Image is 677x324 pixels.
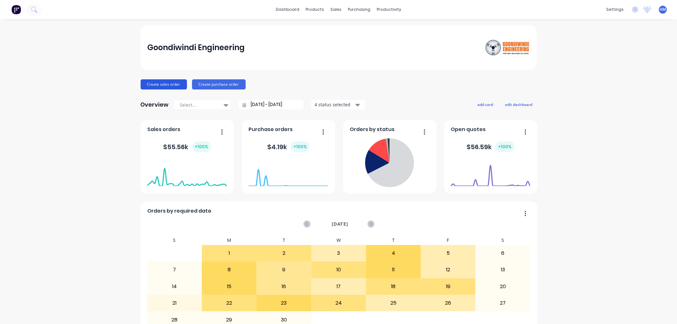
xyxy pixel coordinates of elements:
[202,236,257,245] div: M
[141,79,187,89] button: Create sales order
[257,245,311,261] div: 2
[485,36,530,59] img: Goondiwindi Engineering
[421,279,475,294] div: 19
[467,142,514,152] div: $ 56.59k
[501,100,537,109] button: edit dashboard
[332,221,348,228] span: [DATE]
[267,142,309,152] div: $ 4.19k
[256,236,311,245] div: T
[257,279,311,294] div: 16
[496,142,514,152] div: + 100 %
[312,295,366,311] div: 24
[202,262,256,278] div: 8
[257,295,311,311] div: 23
[476,295,530,311] div: 27
[366,279,421,294] div: 18
[315,101,355,108] div: 4 status selected
[660,7,666,12] span: HM
[366,262,421,278] div: 11
[311,236,366,245] div: W
[147,262,202,278] div: 7
[603,5,627,14] div: settings
[366,236,421,245] div: T
[192,79,246,89] button: Create purchase order
[366,245,421,261] div: 4
[374,5,404,14] div: productivity
[475,236,530,245] div: S
[202,245,256,261] div: 1
[202,295,256,311] div: 22
[421,262,475,278] div: 12
[476,262,530,278] div: 13
[302,5,327,14] div: products
[476,279,530,294] div: 20
[311,100,365,109] button: 4 status selected
[249,126,293,133] span: Purchase orders
[11,5,21,14] img: Factory
[202,279,256,294] div: 15
[476,245,530,261] div: 6
[421,245,475,261] div: 5
[291,142,309,152] div: + 100 %
[474,100,497,109] button: add card
[273,5,302,14] a: dashboard
[147,126,180,133] span: Sales orders
[345,5,374,14] div: purchasing
[312,279,366,294] div: 17
[366,295,421,311] div: 25
[257,262,311,278] div: 9
[312,245,366,261] div: 3
[192,142,211,152] div: + 100 %
[350,126,395,133] span: Orders by status
[312,262,366,278] div: 10
[421,295,475,311] div: 26
[327,5,345,14] div: sales
[421,236,476,245] div: F
[163,142,211,152] div: $ 55.56k
[141,98,169,111] div: Overview
[147,279,202,294] div: 14
[147,41,245,54] div: Goondiwindi Engineering
[147,295,202,311] div: 21
[147,236,202,245] div: S
[451,126,486,133] span: Open quotes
